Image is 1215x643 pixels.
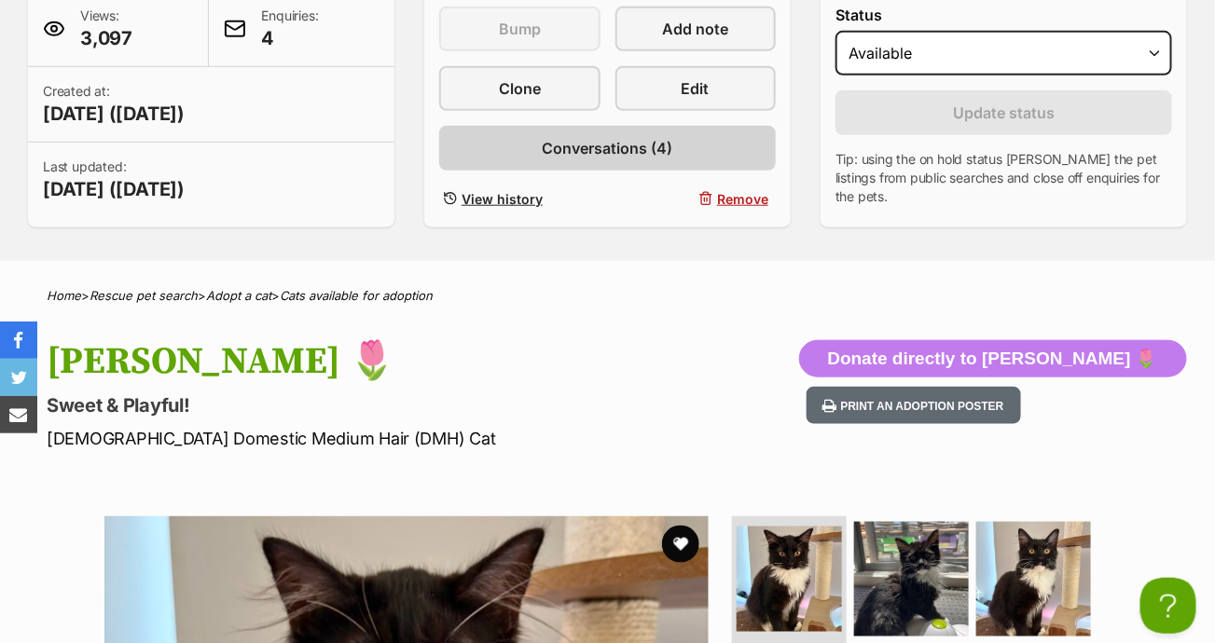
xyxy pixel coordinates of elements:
[682,77,710,100] span: Edit
[80,25,132,51] span: 3,097
[439,66,601,111] a: Clone
[615,66,777,111] a: Edit
[662,18,728,40] span: Add note
[835,7,1172,23] label: Status
[43,82,185,127] p: Created at:
[439,7,601,51] button: Bump
[835,90,1172,135] button: Update status
[261,7,318,51] p: Enquiries:
[280,288,433,303] a: Cats available for adoption
[439,185,601,212] a: View history
[499,77,541,100] span: Clone
[717,189,768,209] span: Remove
[80,7,132,51] p: Views:
[47,340,742,383] h1: [PERSON_NAME] 🌷
[43,101,185,127] span: [DATE] ([DATE])
[47,426,742,451] p: [DEMOGRAPHIC_DATA] Domestic Medium Hair (DMH) Cat
[206,288,271,303] a: Adopt a cat
[737,527,842,632] img: Photo of Gertie 🌷
[47,392,742,418] p: Sweet & Playful!
[90,288,198,303] a: Rescue pet search
[807,387,1021,425] button: Print an adoption poster
[1140,578,1196,634] iframe: Help Scout Beacon - Open
[43,157,185,202] p: Last updated:
[799,340,1187,377] button: Donate directly to [PERSON_NAME] 🌷
[854,522,969,636] img: Photo of Gertie 🌷
[47,288,81,303] a: Home
[953,102,1055,124] span: Update status
[543,137,673,159] span: Conversations (4)
[835,150,1172,206] p: Tip: using the on hold status [PERSON_NAME] the pet listings from public searches and close off e...
[615,185,777,212] button: Remove
[43,176,185,202] span: [DATE] ([DATE])
[615,7,777,51] a: Add note
[462,189,543,209] span: View history
[499,18,541,40] span: Bump
[439,126,776,171] a: Conversations (4)
[976,522,1091,636] img: Photo of Gertie 🌷
[261,25,318,51] span: 4
[662,526,699,563] button: favourite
